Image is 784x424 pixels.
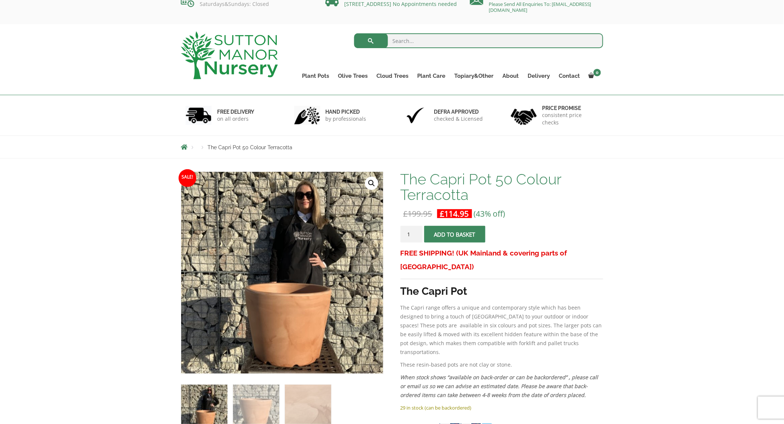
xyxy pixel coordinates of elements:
[403,208,432,219] bdi: 199.95
[440,208,445,219] span: £
[401,403,603,412] p: 29 in stock (can be backordered)
[440,208,469,219] bdi: 114.95
[207,144,292,150] span: The Capri Pot 50 Colour Terracotta
[401,226,423,243] input: Product quantity
[403,208,408,219] span: £
[434,115,483,123] p: checked & Licensed
[523,71,554,81] a: Delivery
[217,115,254,123] p: on all orders
[542,105,599,111] h6: Price promise
[326,108,366,115] h6: hand picked
[450,71,498,81] a: Topiary&Other
[434,108,483,115] h6: Defra approved
[181,144,603,150] nav: Breadcrumbs
[401,360,603,369] p: These resin-based pots are not clay or stone.
[498,71,523,81] a: About
[401,246,603,274] h3: FREE SHIPPING! (UK Mainland & covering parts of [GEOGRAPHIC_DATA])
[474,208,505,219] span: (43% off)
[554,71,584,81] a: Contact
[584,71,603,81] a: 0
[186,106,212,125] img: 1.jpg
[298,71,333,81] a: Plant Pots
[179,169,196,187] span: Sale!
[402,106,428,125] img: 3.jpg
[181,1,314,7] p: Saturdays&Sundays: Closed
[365,177,378,190] a: View full-screen image gallery
[424,226,485,243] button: Add to basket
[413,71,450,81] a: Plant Care
[401,374,598,398] em: When stock shows “available on back-order or can be backordered” , please call or email us so we ...
[489,1,591,13] a: Please Send All Enquiries To: [EMAIL_ADDRESS][DOMAIN_NAME]
[372,71,413,81] a: Cloud Trees
[594,69,601,76] span: 0
[344,0,457,7] a: [STREET_ADDRESS] No Appointments needed
[326,115,366,123] p: by professionals
[511,104,537,127] img: 4.jpg
[181,31,278,79] img: logo
[401,303,603,357] p: The Capri range offers a unique and contemporary style which has been designed to bring a touch o...
[294,106,320,125] img: 2.jpg
[217,108,254,115] h6: FREE DELIVERY
[401,285,468,297] strong: The Capri Pot
[333,71,372,81] a: Olive Trees
[383,172,585,374] img: The Capri Pot 50 Colour Terracotta - IMG 8329 scaled
[354,33,604,48] input: Search...
[542,111,599,126] p: consistent price checks
[401,171,603,203] h1: The Capri Pot 50 Colour Terracotta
